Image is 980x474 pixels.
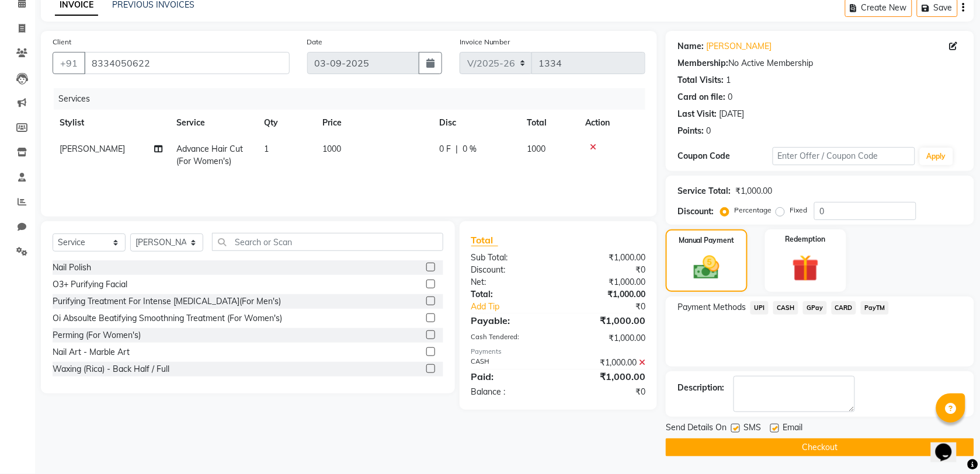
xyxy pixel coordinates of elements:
span: [PERSON_NAME] [60,144,125,154]
th: Price [315,110,432,136]
div: ₹0 [574,301,654,313]
div: 0 [728,91,732,103]
div: Discount: [677,205,714,218]
a: Add Tip [463,301,575,313]
th: Total [520,110,578,136]
div: Service Total: [677,185,731,197]
div: CASH [463,357,558,369]
div: Total: [463,288,558,301]
span: Email [783,421,802,436]
label: Invoice Number [460,37,510,47]
label: Client [53,37,71,47]
div: O3+ Purifying Facial [53,278,127,291]
th: Qty [257,110,315,136]
span: 0 % [463,143,477,155]
span: PayTM [861,301,889,315]
div: No Active Membership [677,57,962,69]
div: Paid: [463,370,558,384]
span: Payment Methods [677,301,746,313]
div: Name: [677,40,704,53]
span: UPI [750,301,769,315]
div: [DATE] [719,108,744,120]
button: +91 [53,52,85,74]
div: Total Visits: [677,74,724,86]
div: 1 [726,74,731,86]
span: 1 [264,144,269,154]
div: Nail Art - Marble Art [53,346,130,358]
th: Service [169,110,257,136]
div: Waxing (Rica) - Back Half / Full [53,363,169,375]
div: Description: [677,382,724,394]
div: Last Visit: [677,108,717,120]
label: Fixed [790,205,807,215]
button: Checkout [666,438,974,456]
label: Percentage [734,205,772,215]
div: Payments [471,347,646,357]
div: Discount: [463,264,558,276]
span: Advance Hair Cut (For Women's) [176,144,243,166]
input: Search or Scan [212,233,443,251]
div: Balance : [463,386,558,398]
label: Redemption [786,234,826,245]
img: _gift.svg [784,252,828,285]
span: CARD [832,301,857,315]
div: Cash Tendered: [463,332,558,344]
div: ₹1,000.00 [558,370,654,384]
div: Net: [463,276,558,288]
span: 0 F [439,143,451,155]
iframe: chat widget [931,427,968,462]
div: ₹0 [558,264,654,276]
th: Action [578,110,645,136]
input: Enter Offer / Coupon Code [773,147,915,165]
div: Purifying Treatment For Intense [MEDICAL_DATA](For Men's) [53,295,281,308]
div: 0 [706,125,711,137]
div: ₹0 [558,386,654,398]
div: Nail Polish [53,262,91,274]
span: 1000 [322,144,341,154]
input: Search by Name/Mobile/Email/Code [84,52,290,74]
div: Membership: [677,57,728,69]
div: Perming (For Women's) [53,329,141,341]
img: _cash.svg [686,253,728,283]
label: Manual Payment [679,235,735,246]
div: ₹1,000.00 [558,313,654,327]
div: Services [54,88,654,110]
div: ₹1,000.00 [558,357,654,369]
label: Date [307,37,323,47]
span: | [456,143,458,155]
div: ₹1,000.00 [735,185,772,197]
span: 1000 [527,144,545,154]
div: Points: [677,125,704,137]
div: Coupon Code [677,150,773,162]
a: [PERSON_NAME] [706,40,772,53]
div: ₹1,000.00 [558,252,654,264]
div: Sub Total: [463,252,558,264]
div: Oi Absoulte Beatifying Smoothning Treatment (For Women's) [53,312,282,325]
div: ₹1,000.00 [558,288,654,301]
div: ₹1,000.00 [558,332,654,344]
th: Stylist [53,110,169,136]
th: Disc [432,110,520,136]
span: SMS [743,421,761,436]
span: Total [471,234,498,246]
span: CASH [773,301,798,315]
span: Send Details On [666,421,727,436]
div: ₹1,000.00 [558,276,654,288]
button: Apply [920,148,953,165]
div: Payable: [463,313,558,327]
span: GPay [803,301,827,315]
div: Card on file: [677,91,725,103]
